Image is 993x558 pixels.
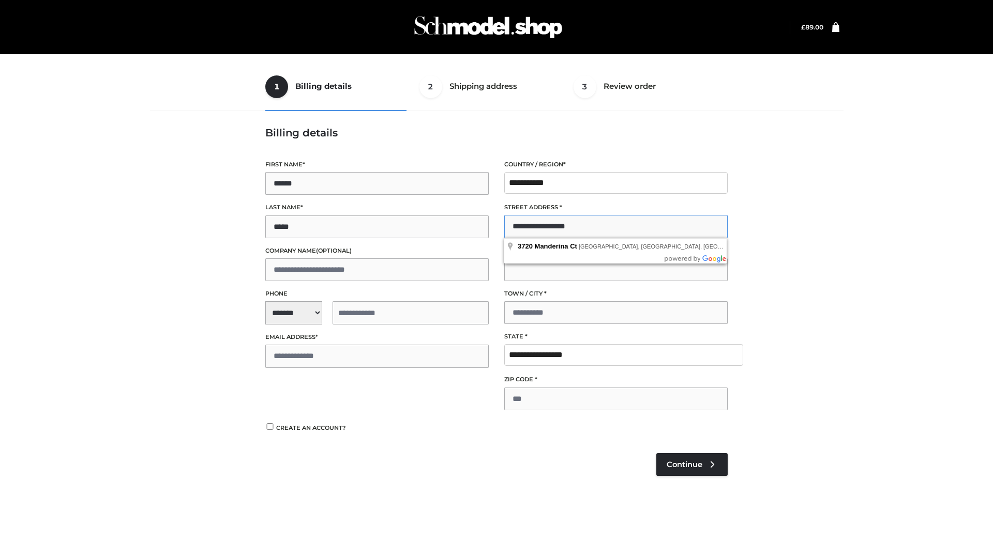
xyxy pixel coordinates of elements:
span: 3720 [518,242,533,250]
label: Country / Region [504,160,728,169]
bdi: 89.00 [801,23,823,31]
span: [GEOGRAPHIC_DATA], [GEOGRAPHIC_DATA], [GEOGRAPHIC_DATA] [579,243,763,250]
span: Manderina Ct [535,242,577,250]
label: ZIP Code [504,375,728,384]
label: Company name [265,246,489,256]
label: Phone [265,289,489,299]
span: Create an account? [276,424,346,431]
label: Email address [265,332,489,342]
a: Continue [656,453,728,476]
input: Create an account? [265,423,275,430]
span: £ [801,23,805,31]
span: Continue [667,460,702,469]
label: Town / City [504,289,728,299]
a: £89.00 [801,23,823,31]
label: Last name [265,203,489,212]
label: Street address [504,203,728,212]
span: (optional) [316,247,352,254]
h3: Billing details [265,127,728,139]
img: Schmodel Admin 964 [411,7,566,48]
label: First name [265,160,489,169]
label: State [504,332,728,342]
